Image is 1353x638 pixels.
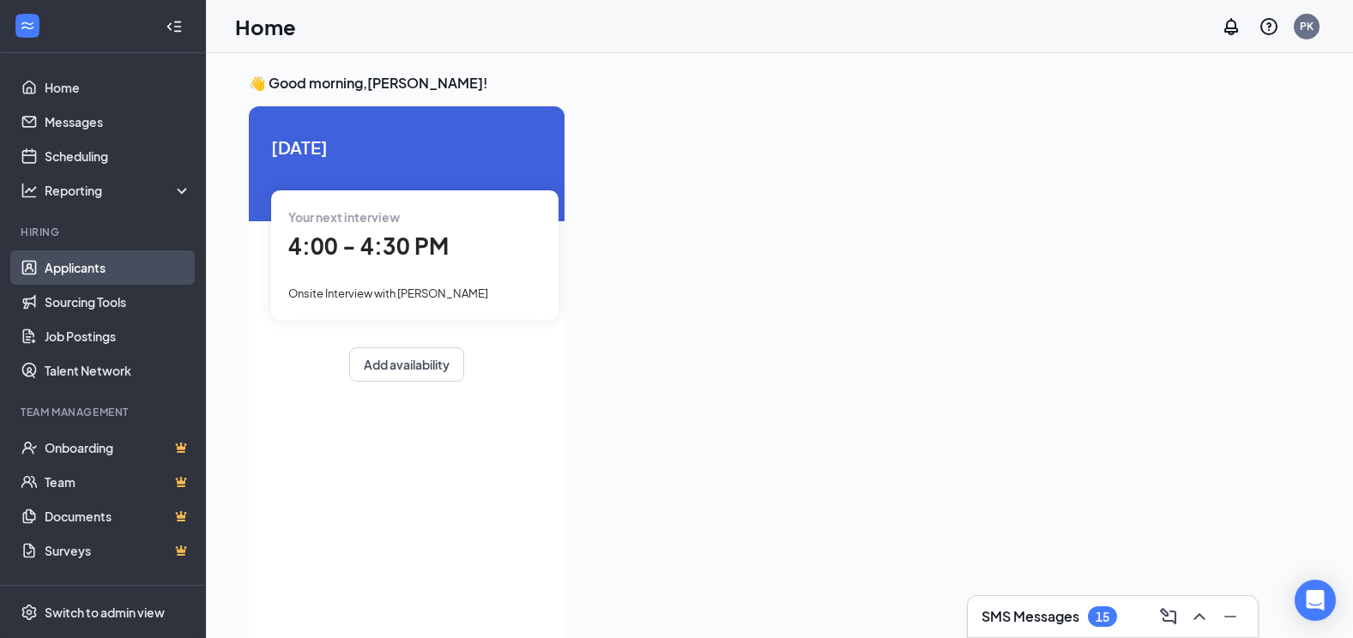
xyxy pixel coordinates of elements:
[21,225,188,239] div: Hiring
[1096,610,1109,624] div: 15
[45,499,191,533] a: DocumentsCrown
[1155,603,1182,630] button: ComposeMessage
[1300,19,1314,33] div: PK
[1189,606,1210,627] svg: ChevronUp
[45,250,191,285] a: Applicants
[45,430,191,465] a: OnboardingCrown
[21,405,188,419] div: Team Management
[288,209,400,225] span: Your next interview
[45,70,191,105] a: Home
[1221,16,1241,37] svg: Notifications
[45,182,192,199] div: Reporting
[982,607,1079,626] h3: SMS Messages
[349,347,464,382] button: Add availability
[288,232,449,260] span: 4:00 - 4:30 PM
[45,353,191,388] a: Talent Network
[45,285,191,319] a: Sourcing Tools
[1259,16,1279,37] svg: QuestionInfo
[1217,603,1244,630] button: Minimize
[21,182,38,199] svg: Analysis
[45,465,191,499] a: TeamCrown
[1186,603,1213,630] button: ChevronUp
[45,105,191,139] a: Messages
[45,319,191,353] a: Job Postings
[288,286,488,300] span: Onsite Interview with [PERSON_NAME]
[1295,580,1336,621] div: Open Intercom Messenger
[166,18,183,35] svg: Collapse
[1158,606,1179,627] svg: ComposeMessage
[271,134,542,160] span: [DATE]
[45,533,191,568] a: SurveysCrown
[19,17,36,34] svg: WorkstreamLogo
[235,12,296,41] h1: Home
[249,74,1310,93] h3: 👋 Good morning, [PERSON_NAME] !
[1220,606,1241,627] svg: Minimize
[45,604,165,621] div: Switch to admin view
[21,604,38,621] svg: Settings
[45,139,191,173] a: Scheduling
